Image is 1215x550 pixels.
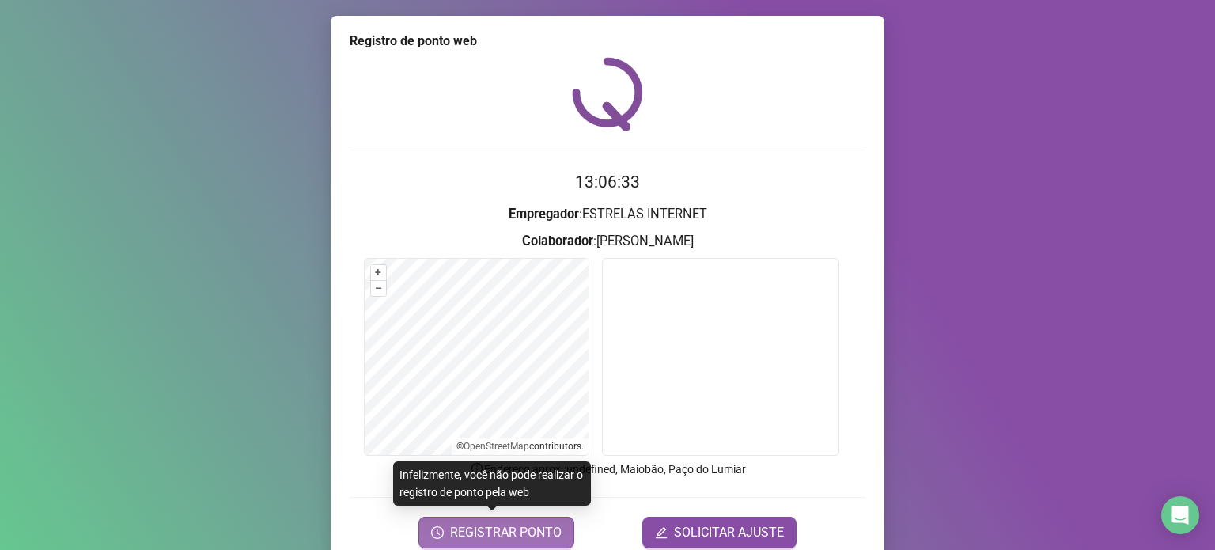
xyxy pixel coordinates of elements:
strong: Empregador [509,207,579,222]
button: – [371,281,386,296]
span: SOLICITAR AJUSTE [674,523,784,542]
strong: Colaborador [522,233,593,248]
div: Infelizmente, você não pode realizar o registro de ponto pela web [393,461,591,506]
div: Open Intercom Messenger [1161,496,1199,534]
button: + [371,265,386,280]
button: REGISTRAR PONTO [418,517,574,548]
span: REGISTRAR PONTO [450,523,562,542]
span: edit [655,526,668,539]
time: 13:06:33 [575,173,640,192]
button: editSOLICITAR AJUSTE [642,517,797,548]
h3: : ESTRELAS INTERNET [350,204,865,225]
span: clock-circle [431,526,444,539]
h3: : [PERSON_NAME] [350,231,865,252]
img: QRPoint [572,57,643,131]
li: © contributors. [456,441,584,452]
div: Registro de ponto web [350,32,865,51]
a: OpenStreetMap [464,441,529,452]
p: Endereço aprox. : undefined, Maiobão, Paço do Lumiar [350,461,865,478]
